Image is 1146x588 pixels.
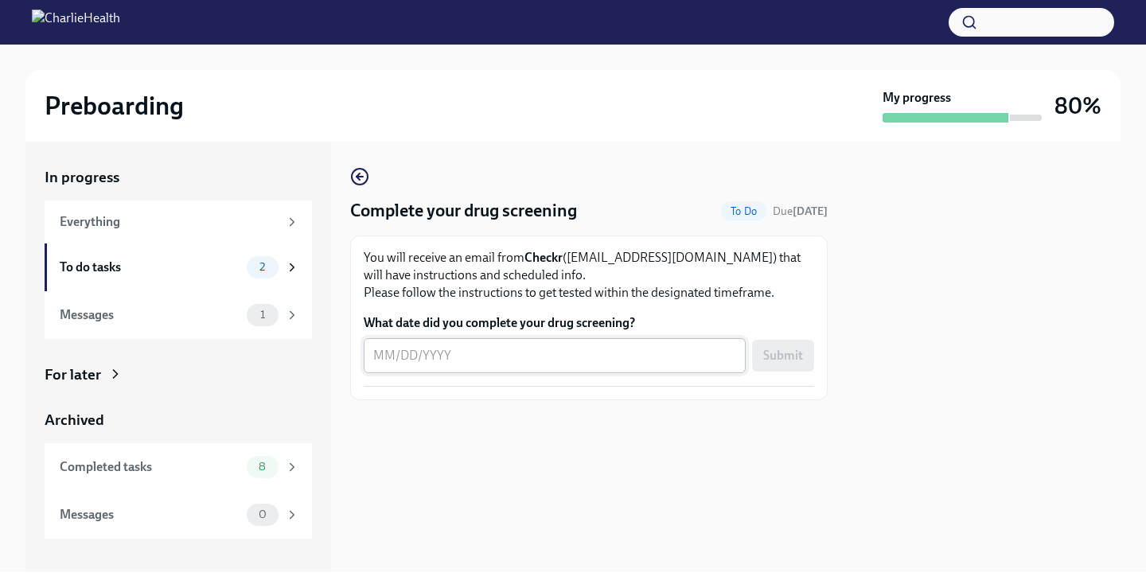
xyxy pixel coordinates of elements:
span: 2 [250,261,275,273]
label: What date did you complete your drug screening? [364,314,814,332]
div: For later [45,364,101,385]
a: Archived [45,410,312,430]
a: Completed tasks8 [45,443,312,491]
div: To do tasks [60,259,240,276]
strong: My progress [883,89,951,107]
a: In progress [45,167,312,188]
span: To Do [721,205,766,217]
p: You will receive an email from ([EMAIL_ADDRESS][DOMAIN_NAME]) that will have instructions and sch... [364,249,814,302]
strong: Checkr [524,250,563,265]
a: Messages0 [45,491,312,539]
span: September 22nd, 2025 08:00 [773,204,828,219]
div: Completed tasks [60,458,240,476]
a: Everything [45,201,312,243]
span: Due [773,204,828,218]
a: Messages1 [45,291,312,339]
div: Messages [60,306,240,324]
h4: Complete your drug screening [350,199,577,223]
span: 8 [249,461,275,473]
div: Messages [60,506,240,524]
a: To do tasks2 [45,243,312,291]
h3: 80% [1054,92,1101,120]
a: For later [45,364,312,385]
span: 1 [251,309,275,321]
img: CharlieHealth [32,10,120,35]
strong: [DATE] [793,204,828,218]
span: 0 [249,508,276,520]
h2: Preboarding [45,90,184,122]
div: Everything [60,213,279,231]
